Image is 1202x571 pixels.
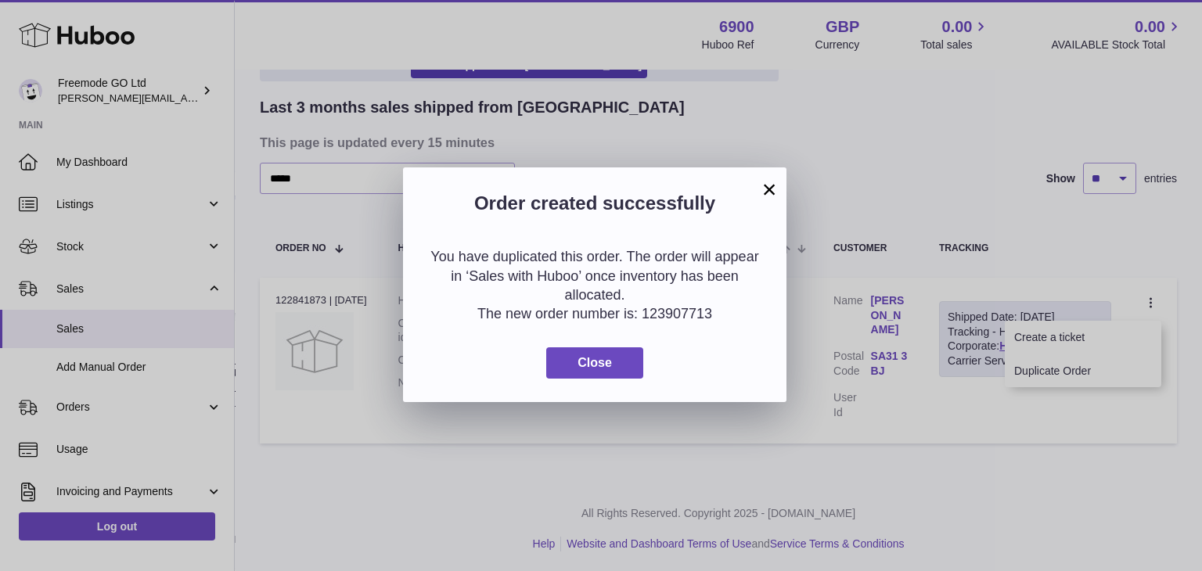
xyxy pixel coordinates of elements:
p: The new order number is: 123907713 [426,304,763,323]
button: × [760,180,779,199]
button: Close [546,347,643,379]
h2: Order created successfully [426,191,763,224]
p: You have duplicated this order. The order will appear in ‘Sales with Huboo’ once inventory has be... [426,247,763,304]
span: Close [578,356,612,369]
